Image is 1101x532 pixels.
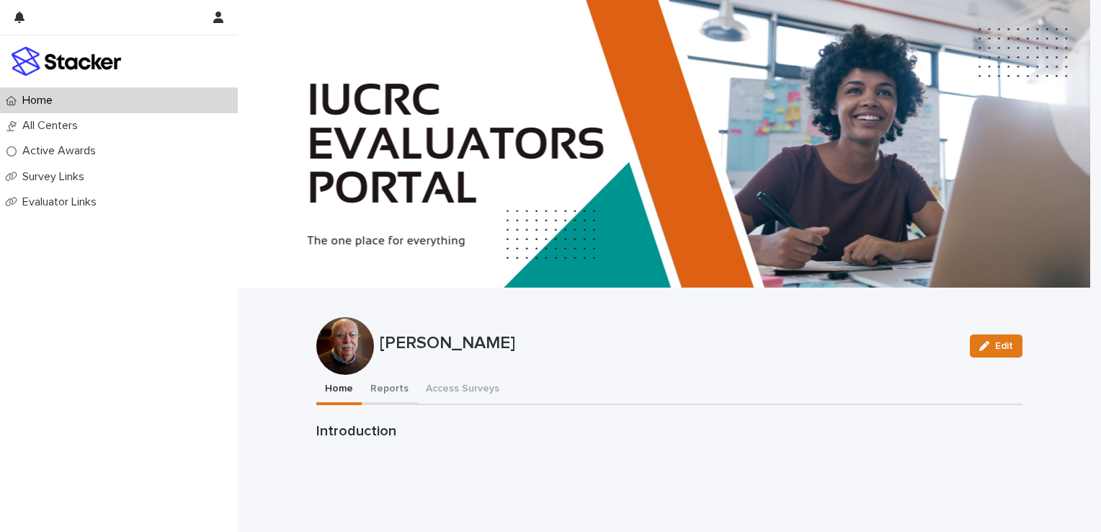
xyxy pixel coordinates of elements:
p: Active Awards [17,144,107,158]
img: stacker-logo-colour.png [12,47,121,76]
p: Survey Links [17,170,96,184]
button: Access Surveys [417,375,508,405]
p: Home [17,94,64,107]
p: Evaluator Links [17,195,108,209]
p: All Centers [17,119,89,133]
span: Edit [995,341,1013,351]
p: [PERSON_NAME] [380,333,958,354]
button: Edit [970,334,1022,358]
button: Reports [362,375,417,405]
button: Home [316,375,362,405]
h1: Introduction [316,422,1022,440]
